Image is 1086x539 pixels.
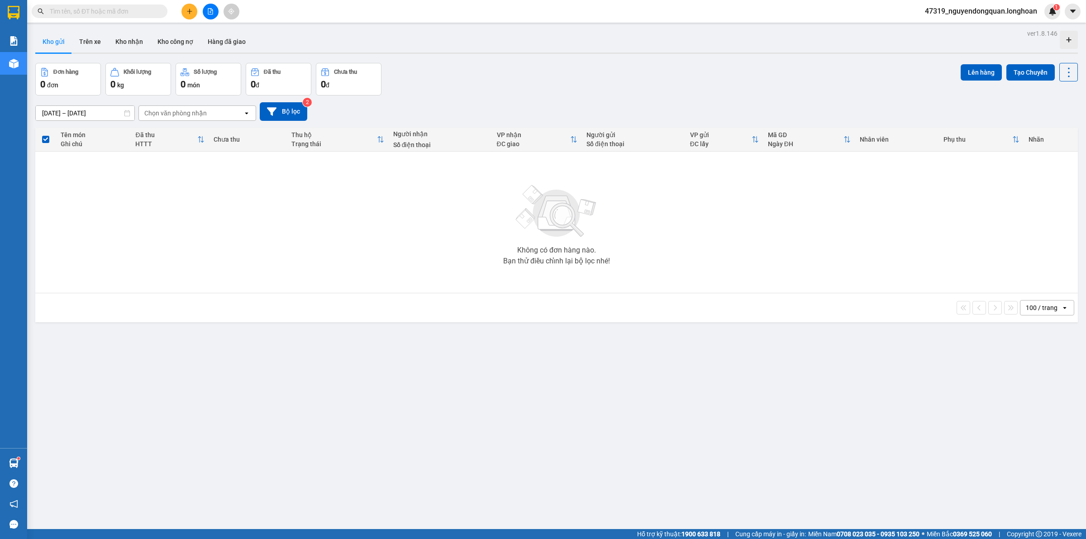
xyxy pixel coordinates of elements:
[927,529,992,539] span: Miền Bắc
[47,81,58,89] span: đơn
[316,63,381,95] button: Chưa thu0đ
[497,131,570,138] div: VP nhận
[393,130,488,138] div: Người nhận
[291,131,377,138] div: Thu hộ
[203,4,219,19] button: file-add
[953,530,992,538] strong: 0369 525 060
[735,529,806,539] span: Cung cấp máy in - giấy in:
[503,258,610,265] div: Bạn thử điều chỉnh lại bộ lọc nhé!
[768,131,843,138] div: Mã GD
[326,81,329,89] span: đ
[837,530,919,538] strong: 0708 023 035 - 0935 103 250
[497,140,570,148] div: ĐC giao
[256,81,259,89] span: đ
[511,180,602,243] img: svg+xml;base64,PHN2ZyBjbGFzcz0ibGlzdC1wbHVnX19zdmciIHhtbG5zPSJodHRwOi8vd3d3LnczLm9yZy8yMDAwL3N2Zy...
[53,69,78,75] div: Đơn hàng
[108,31,150,52] button: Kho nhận
[1060,31,1078,49] div: Tạo kho hàng mới
[105,63,171,95] button: Khối lượng0kg
[727,529,729,539] span: |
[918,5,1044,17] span: 47319_nguyendongquan.longhoan
[246,63,311,95] button: Đã thu0đ
[61,131,126,138] div: Tên món
[1053,4,1060,10] sup: 1
[10,500,18,508] span: notification
[586,140,681,148] div: Số điện thoại
[1006,64,1055,81] button: Tạo Chuyến
[690,140,752,148] div: ĐC lấy
[35,31,72,52] button: Kho gửi
[943,136,1012,143] div: Phụ thu
[10,520,18,529] span: message
[1061,304,1068,311] svg: open
[176,63,241,95] button: Số lượng0món
[939,128,1024,152] th: Toggle SortBy
[860,136,934,143] div: Nhân viên
[17,457,20,460] sup: 1
[686,128,763,152] th: Toggle SortBy
[10,479,18,488] span: question-circle
[768,140,843,148] div: Ngày ĐH
[124,69,151,75] div: Khối lượng
[637,529,720,539] span: Hỗ trợ kỹ thuật:
[50,6,157,16] input: Tìm tên, số ĐT hoặc mã đơn
[9,458,19,468] img: warehouse-icon
[38,8,44,14] span: search
[808,529,919,539] span: Miền Nam
[135,140,197,148] div: HTTT
[228,8,234,14] span: aim
[334,69,357,75] div: Chưa thu
[207,8,214,14] span: file-add
[110,79,115,90] span: 0
[763,128,855,152] th: Toggle SortBy
[287,128,389,152] th: Toggle SortBy
[690,131,752,138] div: VP gửi
[181,4,197,19] button: plus
[186,8,193,14] span: plus
[264,69,281,75] div: Đã thu
[72,31,108,52] button: Trên xe
[961,64,1002,81] button: Lên hàng
[117,81,124,89] span: kg
[187,81,200,89] span: món
[9,59,19,68] img: warehouse-icon
[40,79,45,90] span: 0
[1027,29,1057,38] div: ver 1.8.146
[251,79,256,90] span: 0
[1036,531,1042,537] span: copyright
[200,31,253,52] button: Hàng đã giao
[681,530,720,538] strong: 1900 633 818
[131,128,209,152] th: Toggle SortBy
[150,31,200,52] button: Kho công nợ
[181,79,186,90] span: 0
[1029,136,1073,143] div: Nhãn
[492,128,582,152] th: Toggle SortBy
[517,247,596,254] div: Không có đơn hàng nào.
[36,106,134,120] input: Select a date range.
[35,63,101,95] button: Đơn hàng0đơn
[393,141,488,148] div: Số điện thoại
[1065,4,1081,19] button: caret-down
[321,79,326,90] span: 0
[135,131,197,138] div: Đã thu
[303,98,312,107] sup: 2
[243,110,250,117] svg: open
[8,6,19,19] img: logo-vxr
[9,36,19,46] img: solution-icon
[999,529,1000,539] span: |
[61,140,126,148] div: Ghi chú
[144,109,207,118] div: Chọn văn phòng nhận
[224,4,239,19] button: aim
[214,136,282,143] div: Chưa thu
[922,532,924,536] span: ⚪️
[260,102,307,121] button: Bộ lọc
[291,140,377,148] div: Trạng thái
[1048,7,1057,15] img: icon-new-feature
[1026,303,1057,312] div: 100 / trang
[1055,4,1058,10] span: 1
[586,131,681,138] div: Người gửi
[1069,7,1077,15] span: caret-down
[194,69,217,75] div: Số lượng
